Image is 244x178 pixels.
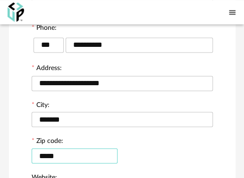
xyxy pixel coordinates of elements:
[32,101,50,110] label: City:
[228,7,236,17] span: Menu icon
[32,25,57,33] label: Phone:
[8,2,24,22] img: OXP
[32,137,63,146] label: Zip code:
[32,65,62,73] label: Address:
